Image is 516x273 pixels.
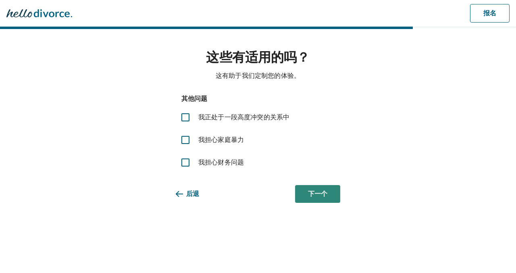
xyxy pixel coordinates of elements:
[186,190,199,198] font: 后退
[198,135,244,144] font: 我担心家庭暴力
[198,158,244,167] font: 我担心财务问题
[295,185,340,203] button: 下一个
[198,113,289,122] font: 我正处于一段高度冲突的关系中
[470,4,510,23] button: 报名
[308,190,327,198] font: 下一个
[176,185,212,203] button: 后退
[181,94,208,103] font: 其他问题
[206,48,310,68] font: 这些有适用的吗？
[476,234,516,273] iframe: 聊天小部件
[483,9,496,18] font: 报名
[216,71,300,80] font: 这有助于我们定制您的体验。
